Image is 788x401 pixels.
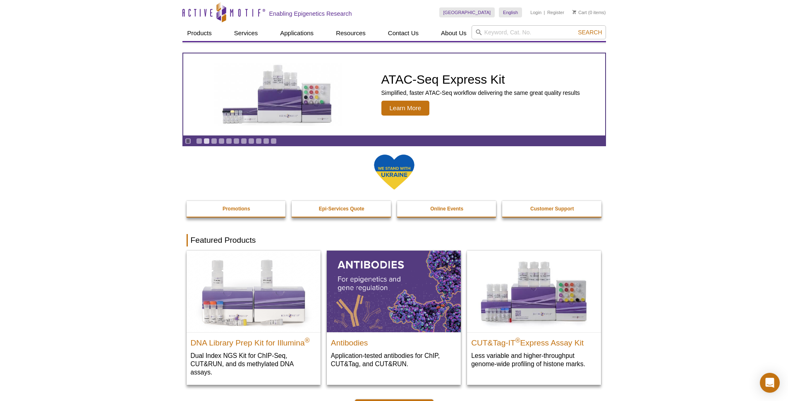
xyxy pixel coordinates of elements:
[439,7,495,17] a: [GEOGRAPHIC_DATA]
[187,234,602,246] h2: Featured Products
[578,29,602,36] span: Search
[515,336,520,343] sup: ®
[499,7,522,17] a: English
[374,154,415,191] img: We Stand With Ukraine
[327,251,461,332] img: All Antibodies
[397,201,497,217] a: Online Events
[196,138,202,144] a: Go to slide 1
[430,206,463,212] strong: Online Events
[467,251,601,332] img: CUT&Tag-IT® Express Assay Kit
[436,25,472,41] a: About Us
[530,206,574,212] strong: Customer Support
[248,138,254,144] a: Go to slide 8
[241,138,247,144] a: Go to slide 7
[319,206,364,212] strong: Epi-Services Quote
[327,251,461,376] a: All Antibodies Antibodies Application-tested antibodies for ChIP, CUT&Tag, and CUT&RUN.
[211,138,217,144] a: Go to slide 3
[572,7,606,17] li: (0 items)
[381,101,430,116] span: Learn More
[331,351,457,368] p: Application-tested antibodies for ChIP, CUT&Tag, and CUT&RUN.
[233,138,240,144] a: Go to slide 6
[760,373,780,393] div: Open Intercom Messenger
[229,25,263,41] a: Services
[191,351,316,377] p: Dual Index NGS Kit for ChIP-Seq, CUT&RUN, and ds methylated DNA assays.
[223,206,250,212] strong: Promotions
[191,335,316,347] h2: DNA Library Prep Kit for Illumina
[218,138,225,144] a: Go to slide 4
[275,25,319,41] a: Applications
[467,251,601,376] a: CUT&Tag-IT® Express Assay Kit CUT&Tag-IT®Express Assay Kit Less variable and higher-throughput ge...
[381,73,580,86] h2: ATAC-Seq Express Kit
[210,63,346,126] img: ATAC-Seq Express Kit
[182,25,217,41] a: Products
[185,138,191,144] a: Toggle autoplay
[381,89,580,97] p: Simplified, faster ATAC-Seq workflow delivering the same great quality results
[256,138,262,144] a: Go to slide 9
[530,10,541,15] a: Login
[547,10,564,15] a: Register
[383,25,424,41] a: Contact Us
[472,25,606,39] input: Keyword, Cat. No.
[263,138,269,144] a: Go to slide 10
[572,10,576,14] img: Your Cart
[292,201,392,217] a: Epi-Services Quote
[187,201,287,217] a: Promotions
[544,7,545,17] li: |
[572,10,587,15] a: Cart
[305,336,310,343] sup: ®
[183,53,605,135] a: ATAC-Seq Express Kit ATAC-Seq Express Kit Simplified, faster ATAC-Seq workflow delivering the sam...
[271,138,277,144] a: Go to slide 11
[269,10,352,17] h2: Enabling Epigenetics Research
[204,138,210,144] a: Go to slide 2
[575,29,604,36] button: Search
[331,25,371,41] a: Resources
[226,138,232,144] a: Go to slide 5
[502,201,602,217] a: Customer Support
[187,251,321,384] a: DNA Library Prep Kit for Illumina DNA Library Prep Kit for Illumina® Dual Index NGS Kit for ChIP-...
[471,351,597,368] p: Less variable and higher-throughput genome-wide profiling of histone marks​.
[331,335,457,347] h2: Antibodies
[183,53,605,135] article: ATAC-Seq Express Kit
[471,335,597,347] h2: CUT&Tag-IT Express Assay Kit
[187,251,321,332] img: DNA Library Prep Kit for Illumina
